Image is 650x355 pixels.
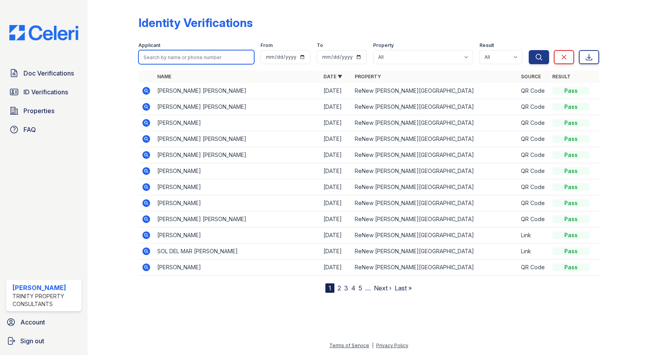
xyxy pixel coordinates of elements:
label: Result [479,42,494,49]
img: CE_Logo_Blue-a8612792a0a2168367f1c8372b55b34899dd931a85d93a1a3d3e32e68fde9ad4.png [3,25,84,40]
a: Name [157,74,171,79]
td: QR Code [518,131,549,147]
span: Account [20,317,45,327]
div: Pass [552,151,590,159]
td: [DATE] [320,115,352,131]
td: QR Code [518,115,549,131]
div: Pass [552,183,590,191]
a: 3 [344,284,348,292]
a: Privacy Policy [376,342,408,348]
td: ReNew [PERSON_NAME][GEOGRAPHIC_DATA] [352,83,518,99]
span: … [365,283,371,293]
div: [PERSON_NAME] [13,283,78,292]
td: [DATE] [320,163,352,179]
div: Trinity Property Consultants [13,292,78,308]
td: QR Code [518,163,549,179]
td: [PERSON_NAME] [154,259,320,276]
span: Doc Verifications [23,68,74,78]
a: ID Verifications [6,84,81,100]
td: [PERSON_NAME] [PERSON_NAME] [154,83,320,99]
td: QR Code [518,195,549,211]
label: Property [373,42,394,49]
div: Pass [552,215,590,223]
a: 5 [359,284,362,292]
td: QR Code [518,211,549,227]
td: [PERSON_NAME] [154,227,320,243]
a: Property [355,74,381,79]
a: Result [552,74,571,79]
label: To [317,42,323,49]
td: ReNew [PERSON_NAME][GEOGRAPHIC_DATA] [352,227,518,243]
td: [DATE] [320,227,352,243]
td: SOL DEL MAR [PERSON_NAME] [154,243,320,259]
a: 2 [338,284,341,292]
a: Account [3,314,84,330]
td: [PERSON_NAME] [PERSON_NAME] [154,99,320,115]
td: ReNew [PERSON_NAME][GEOGRAPHIC_DATA] [352,179,518,195]
td: [PERSON_NAME] [154,163,320,179]
td: ReNew [PERSON_NAME][GEOGRAPHIC_DATA] [352,131,518,147]
td: [PERSON_NAME] [PERSON_NAME] [154,211,320,227]
td: ReNew [PERSON_NAME][GEOGRAPHIC_DATA] [352,211,518,227]
a: Source [521,74,541,79]
a: Sign out [3,333,84,349]
td: [DATE] [320,83,352,99]
td: ReNew [PERSON_NAME][GEOGRAPHIC_DATA] [352,243,518,259]
td: ReNew [PERSON_NAME][GEOGRAPHIC_DATA] [352,195,518,211]
div: Pass [552,167,590,175]
td: QR Code [518,179,549,195]
td: [PERSON_NAME] [154,115,320,131]
a: Date ▼ [323,74,342,79]
div: 1 [325,283,334,293]
td: [DATE] [320,147,352,163]
td: [DATE] [320,99,352,115]
a: Doc Verifications [6,65,81,81]
td: [DATE] [320,259,352,276]
a: Properties [6,103,81,119]
div: Pass [552,103,590,111]
td: QR Code [518,147,549,163]
td: [DATE] [320,195,352,211]
td: ReNew [PERSON_NAME][GEOGRAPHIC_DATA] [352,163,518,179]
td: [DATE] [320,131,352,147]
td: ReNew [PERSON_NAME][GEOGRAPHIC_DATA] [352,99,518,115]
td: ReNew [PERSON_NAME][GEOGRAPHIC_DATA] [352,115,518,131]
span: ID Verifications [23,87,68,97]
span: FAQ [23,125,36,134]
a: Terms of Service [329,342,369,348]
div: Identity Verifications [138,16,253,30]
span: Properties [23,106,54,115]
td: QR Code [518,83,549,99]
span: Sign out [20,336,44,346]
a: Next › [374,284,391,292]
td: [PERSON_NAME] [PERSON_NAME] [154,147,320,163]
td: [PERSON_NAME] [PERSON_NAME] [154,131,320,147]
td: QR Code [518,99,549,115]
td: [PERSON_NAME] [154,179,320,195]
td: Link [518,243,549,259]
td: Link [518,227,549,243]
td: ReNew [PERSON_NAME][GEOGRAPHIC_DATA] [352,259,518,276]
div: Pass [552,119,590,127]
a: FAQ [6,122,81,137]
a: Last » [395,284,412,292]
label: From [260,42,273,49]
div: | [372,342,373,348]
div: Pass [552,247,590,255]
div: Pass [552,231,590,239]
label: Applicant [138,42,160,49]
div: Pass [552,135,590,143]
td: [DATE] [320,211,352,227]
td: [DATE] [320,179,352,195]
td: QR Code [518,259,549,276]
td: [DATE] [320,243,352,259]
td: [PERSON_NAME] [154,195,320,211]
div: Pass [552,199,590,207]
div: Pass [552,87,590,95]
input: Search by name or phone number [138,50,254,64]
div: Pass [552,263,590,271]
td: ReNew [PERSON_NAME][GEOGRAPHIC_DATA] [352,147,518,163]
a: 4 [351,284,356,292]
